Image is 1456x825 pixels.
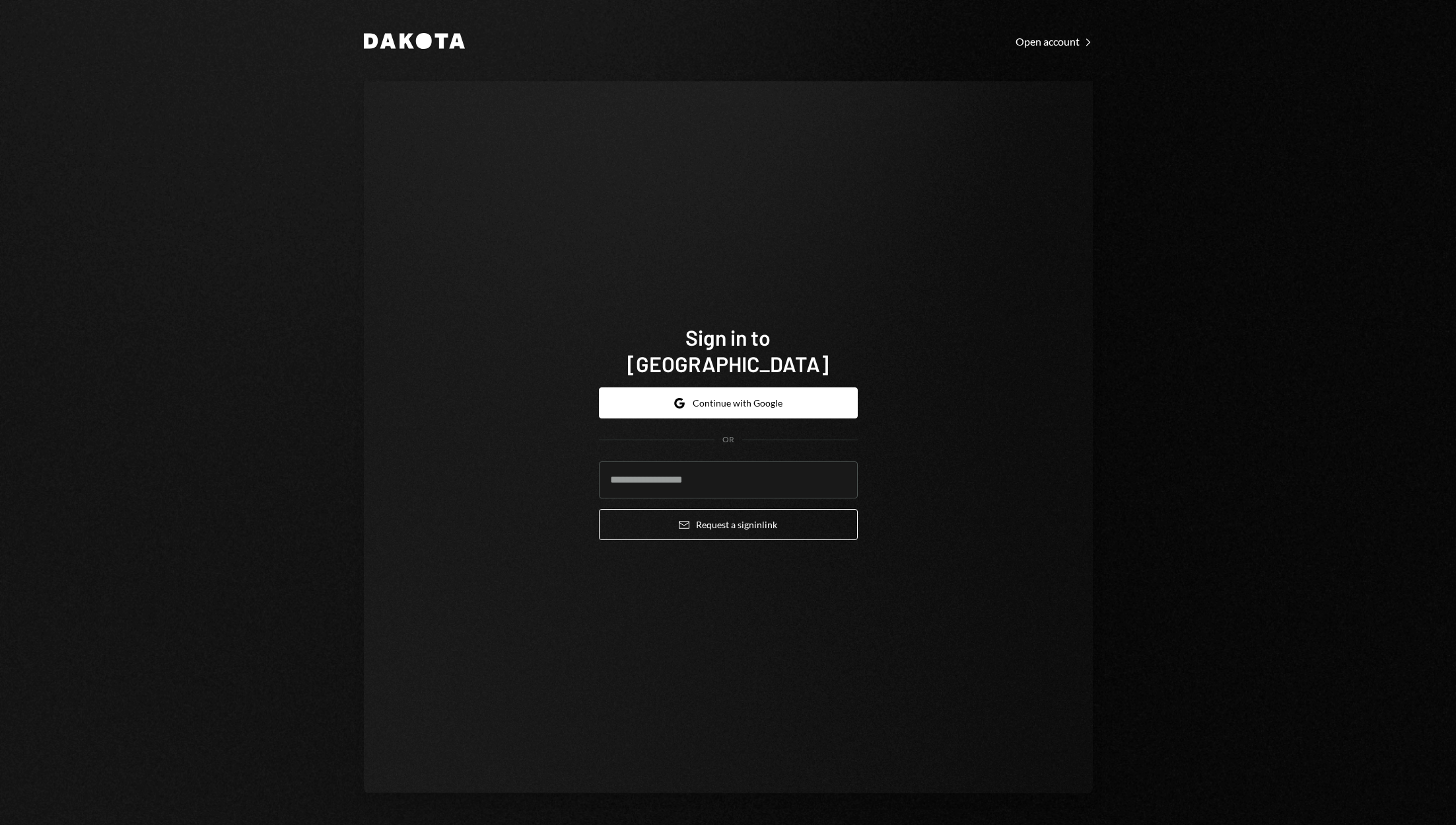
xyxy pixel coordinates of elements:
[599,324,858,377] h1: Sign in to [GEOGRAPHIC_DATA]
[722,434,734,446] div: OR
[1016,34,1093,48] a: Open account
[599,387,858,418] button: Continue with Google
[599,509,858,540] button: Request a signinlink
[1016,35,1093,48] div: Open account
